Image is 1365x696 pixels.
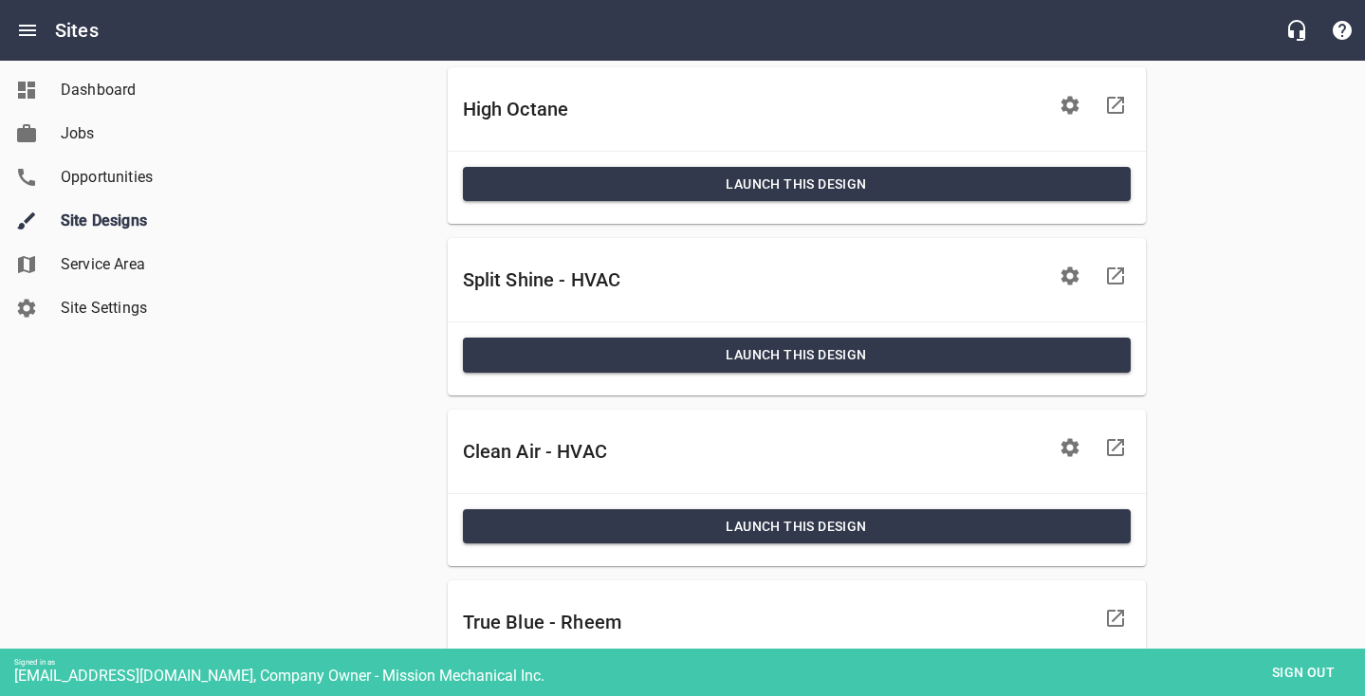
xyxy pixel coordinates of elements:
[61,297,205,320] span: Site Settings
[1256,655,1351,690] button: Sign out
[1047,425,1093,470] button: Edit Site Settings
[1319,8,1365,53] button: Support Portal
[1047,253,1093,299] button: Edit Site Settings
[463,607,1093,637] h6: True Blue - Rheem
[463,509,1131,544] button: Launch This Design
[61,166,205,189] span: Opportunities
[463,436,1047,467] h6: Clean Air - HVAC
[463,338,1131,373] button: Launch This Design
[463,167,1131,202] button: Launch This Design
[1264,661,1343,685] span: Sign out
[61,210,205,232] span: Site Designs
[1093,595,1138,641] a: Visit Site
[1093,253,1138,299] a: Visit Site
[14,658,1365,667] div: Signed in as
[463,265,1047,295] h6: Split Shine - HVAC
[478,343,1116,367] span: Launch This Design
[1093,425,1138,470] a: Visit Site
[1047,82,1093,128] button: Edit Site Settings
[1093,82,1138,128] a: Visit Site
[61,122,205,145] span: Jobs
[61,79,205,101] span: Dashboard
[5,8,50,53] button: Open drawer
[61,253,205,276] span: Service Area
[478,515,1116,539] span: Launch This Design
[55,15,99,46] h6: Sites
[14,667,1365,685] div: [EMAIL_ADDRESS][DOMAIN_NAME], Company Owner - Mission Mechanical Inc.
[463,94,1047,124] h6: High Octane
[478,173,1116,196] span: Launch This Design
[1274,8,1319,53] button: Live Chat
